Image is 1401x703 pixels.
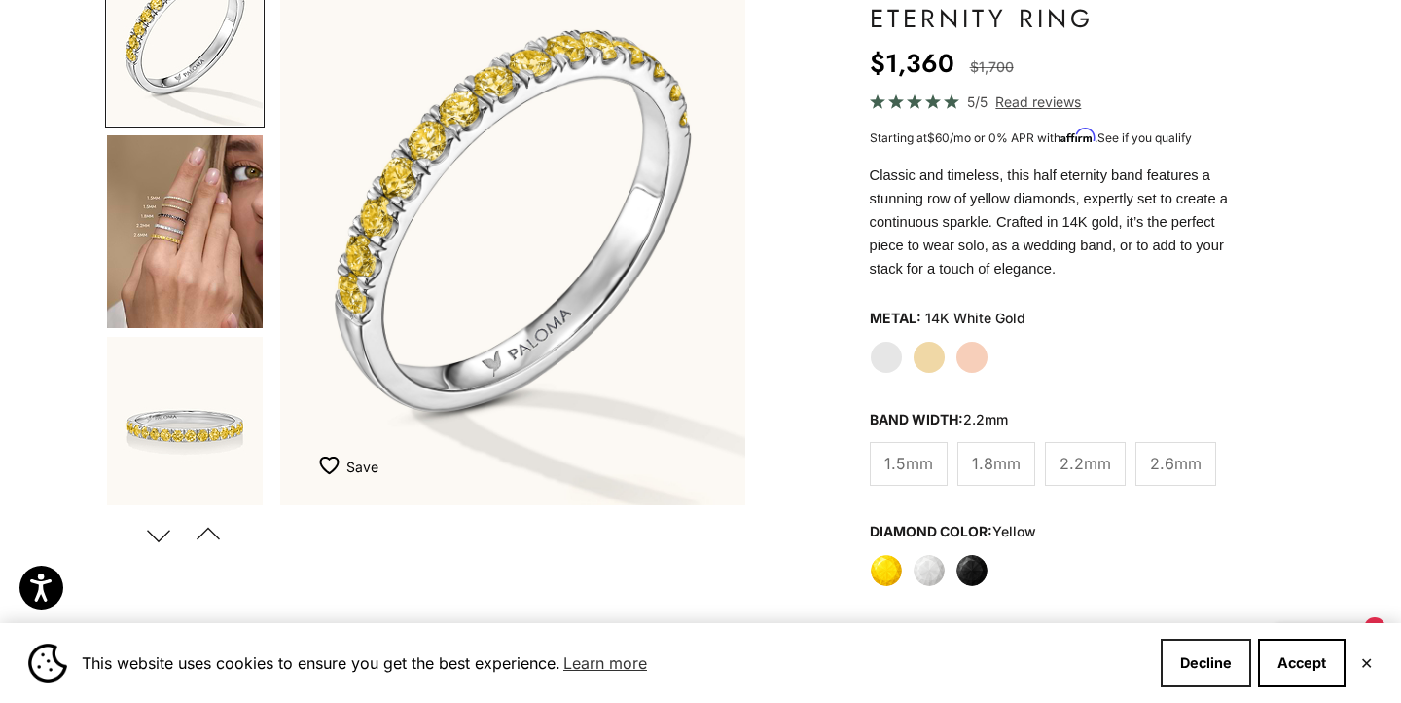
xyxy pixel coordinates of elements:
span: 2.6mm [1150,451,1202,476]
compare-at-price: $1,700 [970,55,1014,79]
span: 2.2mm [1060,451,1111,476]
span: 5/5 [967,91,988,113]
span: Starting at /mo or 0% APR with . [870,130,1192,145]
span: 1.5mm [884,451,933,476]
variant-option-value: yellow [992,523,1036,539]
legend: Diamond Color: [870,517,1036,546]
span: $60 [927,130,950,145]
variant-option-value: 14K White Gold [925,304,1025,333]
span: This website uses cookies to ensure you get the best experience. [82,648,1145,678]
button: Go to item 4 [105,133,265,330]
a: Learn more [560,648,650,678]
legend: Metal: [870,304,921,333]
img: wishlist [319,456,346,475]
span: Classic and timeless, this half eternity band features a stunning row of yellow diamonds, expertl... [870,167,1228,277]
img: #YellowGold #WhiteGold #RoseGold [107,135,263,328]
img: #WhiteGold [107,337,263,530]
span: Read reviews [995,91,1081,113]
sale-price: $1,360 [870,44,954,83]
a: See if you qualify - Learn more about Affirm Financing (opens in modal) [1097,130,1192,145]
a: 5/5 Read reviews [870,91,1247,113]
legend: Ring Size: [870,619,942,648]
button: Accept [1258,639,1346,687]
button: Go to item 6 [105,335,265,532]
img: Cookie banner [28,644,67,683]
variant-option-value: 2.2mm [963,411,1008,427]
span: Affirm [1060,129,1095,143]
legend: Band Width: [870,405,1008,434]
span: 1.8mm [972,451,1021,476]
button: Decline [1161,639,1251,687]
button: Add to Wishlist [319,447,378,486]
button: Close [1360,657,1373,669]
